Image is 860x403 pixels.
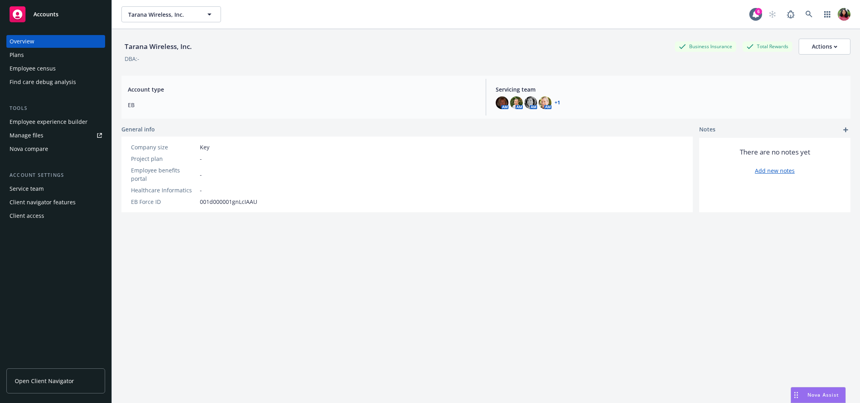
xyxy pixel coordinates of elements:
a: +1 [555,100,560,105]
span: - [200,155,202,163]
span: Nova Assist [807,391,839,398]
span: There are no notes yet [740,147,810,157]
span: Account type [128,85,476,94]
span: Tarana Wireless, Inc. [128,10,197,19]
a: Search [801,6,817,22]
a: Service team [6,182,105,195]
span: Servicing team [496,85,844,94]
div: Nova compare [10,143,48,155]
div: Tarana Wireless, Inc. [121,41,195,52]
div: Project plan [131,155,197,163]
div: 6 [755,8,762,15]
div: Company size [131,143,197,151]
div: Find care debug analysis [10,76,76,88]
span: General info [121,125,155,133]
span: Accounts [33,11,59,18]
a: Client access [6,209,105,222]
span: Open Client Navigator [15,377,74,385]
div: Business Insurance [675,41,736,51]
a: Overview [6,35,105,48]
a: Start snowing [764,6,780,22]
div: Employee census [10,62,56,75]
a: Add new notes [755,166,795,175]
img: photo [524,96,537,109]
button: Actions [799,39,850,55]
span: EB [128,101,476,109]
span: - [200,186,202,194]
div: DBA: - [125,55,139,63]
div: Service team [10,182,44,195]
img: photo [510,96,523,109]
span: 001d000001gnLcIAAU [200,198,257,206]
img: photo [496,96,508,109]
a: Plans [6,49,105,61]
div: Plans [10,49,24,61]
a: Find care debug analysis [6,76,105,88]
a: Nova compare [6,143,105,155]
span: - [200,170,202,179]
div: Manage files [10,129,43,142]
img: photo [838,8,850,21]
div: Actions [812,39,837,54]
div: Client navigator features [10,196,76,209]
a: Report a Bug [783,6,799,22]
div: Account settings [6,171,105,179]
a: Manage files [6,129,105,142]
a: Employee census [6,62,105,75]
div: Overview [10,35,34,48]
div: Healthcare Informatics [131,186,197,194]
div: Employee experience builder [10,115,88,128]
a: Accounts [6,3,105,25]
a: Switch app [819,6,835,22]
div: Drag to move [791,387,801,403]
img: photo [539,96,551,109]
div: Client access [10,209,44,222]
div: Employee benefits portal [131,166,197,183]
button: Nova Assist [791,387,846,403]
div: Total Rewards [743,41,792,51]
a: Client navigator features [6,196,105,209]
div: EB Force ID [131,198,197,206]
a: add [841,125,850,135]
span: Key [200,143,209,151]
span: Notes [699,125,715,135]
button: Tarana Wireless, Inc. [121,6,221,22]
div: Tools [6,104,105,112]
a: Employee experience builder [6,115,105,128]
